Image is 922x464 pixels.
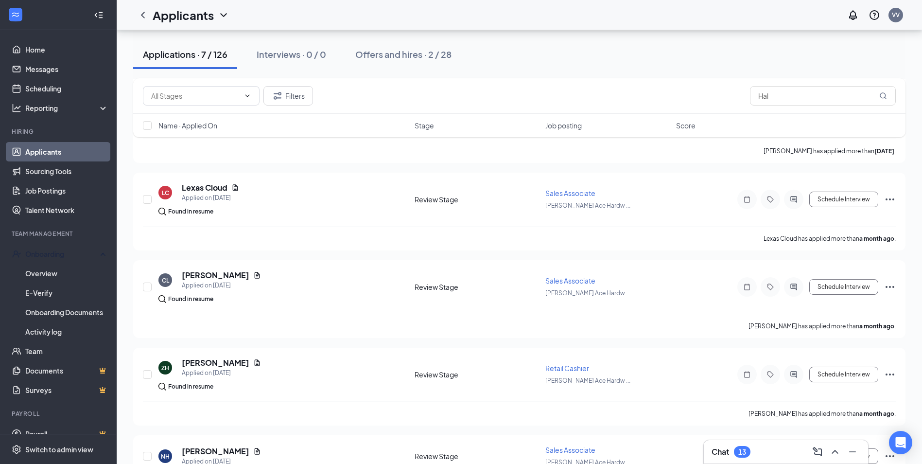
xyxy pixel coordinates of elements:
svg: ActiveChat [788,283,800,291]
div: 13 [738,448,746,456]
svg: Note [741,196,753,203]
svg: Note [741,283,753,291]
div: Found in resume [168,382,213,392]
span: Sales Associate [545,446,595,454]
svg: MagnifyingGlass [879,92,887,100]
button: Schedule Interview [809,279,878,295]
svg: Document [253,271,261,279]
a: E-Verify [25,283,108,303]
b: a month ago [859,235,894,242]
button: Filter Filters [263,86,313,106]
span: [PERSON_NAME] Ace Hardw ... [545,377,630,384]
svg: Analysis [12,103,21,113]
svg: Ellipses [884,281,896,293]
h3: Chat [712,446,729,457]
button: Schedule Interview [809,192,878,207]
div: Team Management [12,230,106,238]
svg: ActiveChat [788,371,800,378]
svg: Settings [12,445,21,454]
a: Messages [25,59,108,79]
a: Talent Network [25,200,108,220]
a: Team [25,341,108,361]
div: Onboarding [25,249,100,259]
div: Review Stage [415,451,539,461]
a: SurveysCrown [25,380,108,400]
div: NH [161,452,170,461]
div: Applied on [DATE] [182,193,239,203]
a: Overview [25,264,108,283]
svg: Note [741,371,753,378]
svg: Document [253,447,261,455]
svg: Tag [765,283,776,291]
svg: Tag [765,196,776,203]
svg: Document [253,359,261,367]
button: ChevronUp [827,444,843,460]
svg: Notifications [847,9,859,21]
b: a month ago [859,322,894,330]
b: a month ago [859,410,894,417]
input: Search in applications [750,86,896,106]
svg: ChevronDown [244,92,251,100]
button: Schedule Interview [809,367,878,382]
svg: ChevronUp [829,446,841,458]
svg: Filter [272,90,283,102]
svg: Collapse [94,10,104,20]
img: search.bf7aa3482b7795d4f01b.svg [158,295,166,303]
div: Interviews · 0 / 0 [257,48,326,60]
a: PayrollCrown [25,424,108,444]
svg: Minimize [847,446,858,458]
a: Activity log [25,322,108,341]
div: CL [162,276,169,285]
span: [PERSON_NAME] Ace Hardw ... [545,202,630,209]
h5: [PERSON_NAME] [182,446,249,457]
span: Score [676,121,696,130]
div: Offers and hires · 2 / 28 [355,48,452,60]
a: Sourcing Tools [25,161,108,181]
a: Scheduling [25,79,108,98]
button: Minimize [845,444,860,460]
div: Review Stage [415,282,539,292]
a: DocumentsCrown [25,361,108,380]
a: Applicants [25,142,108,161]
div: ZH [161,364,169,372]
span: Stage [415,121,434,130]
svg: ChevronLeft [137,9,149,21]
img: search.bf7aa3482b7795d4f01b.svg [158,383,166,391]
h5: [PERSON_NAME] [182,270,249,281]
h5: [PERSON_NAME] [182,357,249,368]
div: Open Intercom Messenger [889,431,912,454]
h1: Applicants [153,7,214,23]
p: Lexas Cloud has applied more than . [764,234,896,243]
div: LC [162,189,169,197]
input: All Stages [151,90,240,101]
svg: ActiveChat [788,196,800,203]
svg: QuestionInfo [869,9,880,21]
span: Job posting [545,121,582,130]
div: Applied on [DATE] [182,368,261,378]
b: [DATE] [874,147,894,155]
span: [PERSON_NAME] Ace Hardw ... [545,289,630,297]
svg: Ellipses [884,194,896,205]
svg: Ellipses [884,369,896,380]
a: Home [25,40,108,59]
a: Onboarding Documents [25,303,108,322]
svg: WorkstreamLogo [11,10,20,19]
svg: Tag [765,371,776,378]
svg: ComposeMessage [812,446,823,458]
div: Switch to admin view [25,445,93,454]
div: Applications · 7 / 126 [143,48,227,60]
span: Sales Associate [545,276,595,285]
a: Job Postings [25,181,108,200]
div: Found in resume [168,207,213,216]
span: Sales Associate [545,189,595,197]
div: Review Stage [415,370,539,379]
button: ComposeMessage [810,444,825,460]
div: Hiring [12,127,106,136]
img: search.bf7aa3482b7795d4f01b.svg [158,208,166,215]
span: Name · Applied On [158,121,217,130]
div: Review Stage [415,195,539,204]
div: Applied on [DATE] [182,281,261,290]
svg: UserCheck [12,249,21,259]
p: [PERSON_NAME] has applied more than . [764,147,896,155]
